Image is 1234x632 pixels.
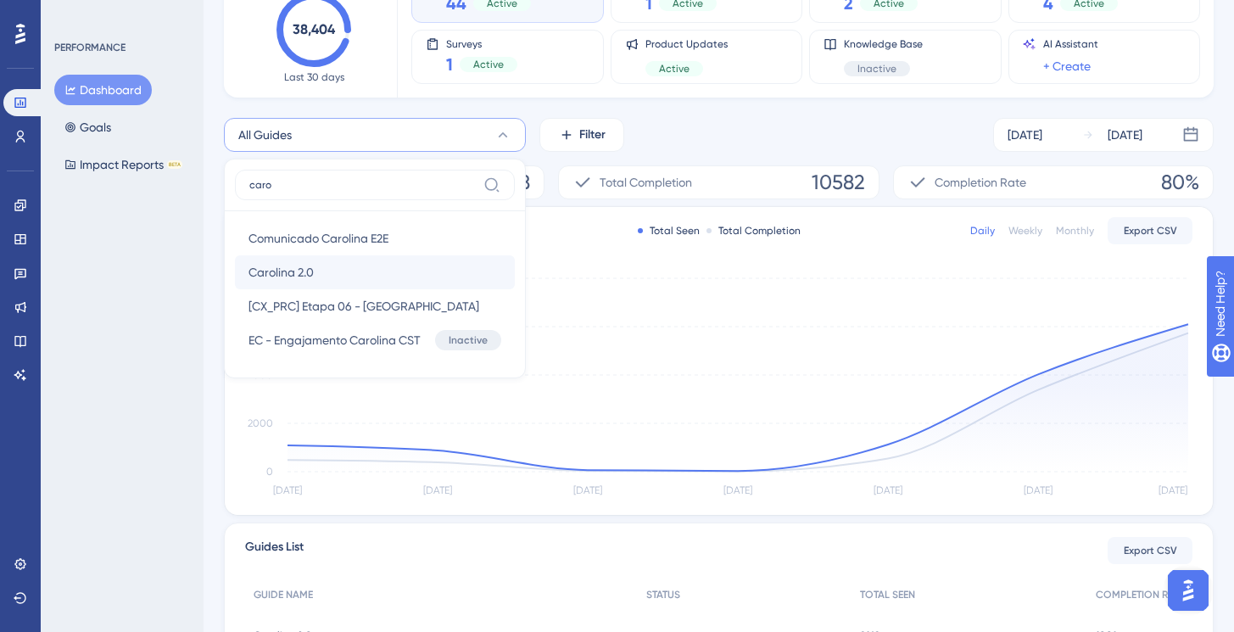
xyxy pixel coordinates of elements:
span: Filter [579,125,606,145]
tspan: [DATE] [423,484,452,496]
text: 38,404 [293,21,336,37]
span: [CX_PRC] Etapa 06 - [GEOGRAPHIC_DATA] [248,296,479,316]
span: Active [659,62,690,76]
tspan: 4000 [247,369,273,381]
button: All Guides [224,118,526,152]
button: Dashboard [54,75,152,105]
tspan: [DATE] [723,484,752,496]
span: Export CSV [1124,544,1177,557]
button: Carolina 2.0 [235,255,515,289]
div: Weekly [1008,224,1042,238]
span: EC - Engajamento Carolina CST [248,330,421,350]
span: 10582 [812,169,865,196]
span: Carolina 2.0 [248,262,314,282]
span: Guides List [245,537,304,564]
tspan: [DATE] [1024,484,1053,496]
span: Active [473,58,504,71]
button: Filter [539,118,624,152]
span: AI Assistant [1043,37,1098,51]
button: Goals [54,112,121,143]
tspan: [DATE] [1159,484,1187,496]
tspan: 0 [266,466,273,478]
div: [DATE] [1108,125,1142,145]
tspan: [DATE] [874,484,902,496]
span: Last 30 days [284,70,344,84]
span: All Guides [238,125,292,145]
span: Completion Rate [935,172,1026,193]
span: 1 [446,53,453,76]
div: PERFORMANCE [54,41,126,54]
span: COMPLETION RATE [1096,588,1184,601]
div: Daily [970,224,995,238]
span: Export CSV [1124,224,1177,238]
input: Search... [249,178,477,192]
button: Impact ReportsBETA [54,149,193,180]
tspan: [DATE] [573,484,602,496]
div: BETA [167,160,182,169]
span: GUIDE NAME [254,588,313,601]
span: 80% [1161,169,1199,196]
button: Export CSV [1108,217,1192,244]
tspan: [DATE] [273,484,302,496]
button: Comunicado Carolina E2E [235,221,515,255]
span: TOTAL SEEN [860,588,915,601]
div: Total Seen [638,224,700,238]
span: Surveys [446,37,517,49]
span: Inactive [449,333,488,347]
div: Monthly [1056,224,1094,238]
span: STATUS [646,588,680,601]
div: [DATE] [1008,125,1042,145]
button: EC - Engajamento Carolina CSTInactive [235,323,515,357]
tspan: 2000 [248,417,273,429]
span: Total Completion [600,172,692,193]
span: Product Updates [645,37,728,51]
span: Need Help? [40,4,106,25]
iframe: UserGuiding AI Assistant Launcher [1163,565,1214,616]
span: Inactive [857,62,896,76]
span: Comunicado Carolina E2E [248,228,388,249]
button: Export CSV [1108,537,1192,564]
button: [CX_PRC] Etapa 06 - [GEOGRAPHIC_DATA] [235,289,515,323]
a: + Create [1043,56,1091,76]
div: Total Completion [706,224,801,238]
span: Knowledge Base [844,37,923,51]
